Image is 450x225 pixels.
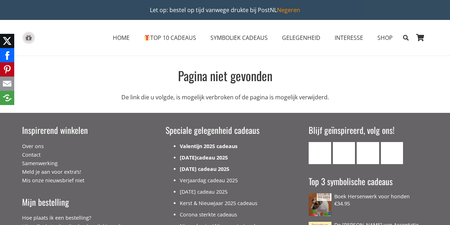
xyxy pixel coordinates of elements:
[180,200,257,206] a: Kerst & Nieuwjaar 2025 cadeaus
[22,196,141,208] h3: Mijn bestelling
[370,29,400,47] a: SHOPSHOP Menu
[334,193,410,200] span: Boek Hersenwerk voor honden
[180,211,237,218] a: Corona sterkte cadeaus
[381,142,403,164] a: Pinterest
[377,34,393,42] span: SHOP
[144,34,196,42] span: TOP 10 CADEAUS
[180,166,229,172] a: [DATE] cadeau 2025
[22,93,428,101] p: De link die u volgde, is mogelijk verbroken of de pagina is mogelijk verwijderd.
[22,177,84,184] a: Mis onze nieuwsbrief niet
[22,214,91,221] a: Hoe plaats ik een bestelling?
[335,34,363,42] span: INTERESSE
[334,200,337,207] span: €
[275,29,328,47] a: GELEGENHEIDGELEGENHEID Menu
[412,20,428,56] a: Winkelwagen
[309,193,428,199] a: Boek Hersenwerk voor honden
[210,34,268,42] span: SYMBOLIEK CADEAUS
[334,200,350,207] bdi: 34.95
[309,176,428,188] h3: Top 3 symbolische cadeaus
[309,193,331,216] img: Cadeau boek voor de Hondenlefhebber - honden geschenken op inspirendwinkelen.nl
[180,177,238,184] a: Verjaardag cadeau 2025
[197,154,228,161] a: cadeau 2025
[22,143,44,150] a: Over ons
[400,29,412,47] a: Zoeken
[203,29,275,47] a: SYMBOLIEK CADEAUSSYMBOLIEK CADEAUS Menu
[357,142,379,164] a: Instagram
[180,154,197,161] a: [DATE]
[22,160,58,167] a: Samenwerking
[22,32,35,44] a: gift-box-icon-grey-inspirerendwinkelen
[333,142,355,164] a: Facebook
[309,124,428,136] h3: Blijf geïnspireerd, volg ons!
[22,124,141,136] h3: Inspirerend winkelen
[277,6,300,14] a: Negeren
[180,143,237,150] a: Valentijn 2025 cadeaus
[137,29,203,47] a: 🎁TOP 10 CADEAUS🎁 TOP 10 CADEAUS Menu
[328,29,370,47] a: INTERESSEINTERESSE Menu
[106,29,137,47] a: HOMEHOME Menu
[180,188,227,195] a: [DATE] cadeau 2025
[22,168,81,175] a: Meld je aan voor extra’s!
[113,34,130,42] span: HOME
[144,35,150,41] img: 🎁
[166,124,285,136] h3: Speciale gelegenheid cadeaus
[22,67,428,84] h1: Pagina niet gevonden
[309,142,331,164] a: E-mail
[22,151,41,158] a: Contact
[282,34,320,42] span: GELEGENHEID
